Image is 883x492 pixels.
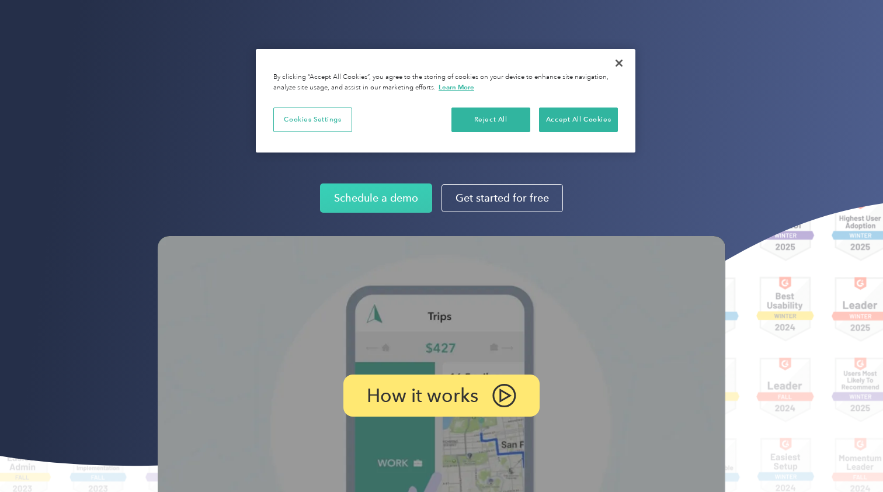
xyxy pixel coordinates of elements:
[367,387,478,404] p: How it works
[451,108,530,132] button: Reject All
[273,72,618,93] div: By clicking “Accept All Cookies”, you agree to the storing of cookies on your device to enhance s...
[441,184,563,212] a: Get started for free
[256,49,635,153] div: Privacy
[439,83,474,91] a: More information about your privacy, opens in a new tab
[256,49,635,153] div: Cookie banner
[539,108,618,132] button: Accept All Cookies
[320,183,432,213] a: Schedule a demo
[606,50,632,76] button: Close
[273,108,352,132] button: Cookies Settings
